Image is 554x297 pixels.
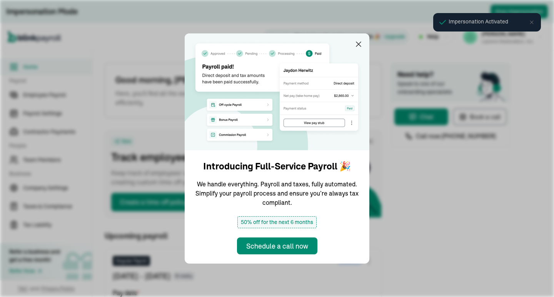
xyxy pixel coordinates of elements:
[246,241,308,251] div: Schedule a call now
[194,179,360,207] p: We handle everything. Payroll and taxes, fully automated. Simplify your payroll process and ensur...
[237,237,317,254] button: Schedule a call now
[237,216,317,228] span: 50% off for the next 6 months
[203,159,351,173] h1: Introducing Full-Service Payroll 🎉
[185,33,369,150] img: announcement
